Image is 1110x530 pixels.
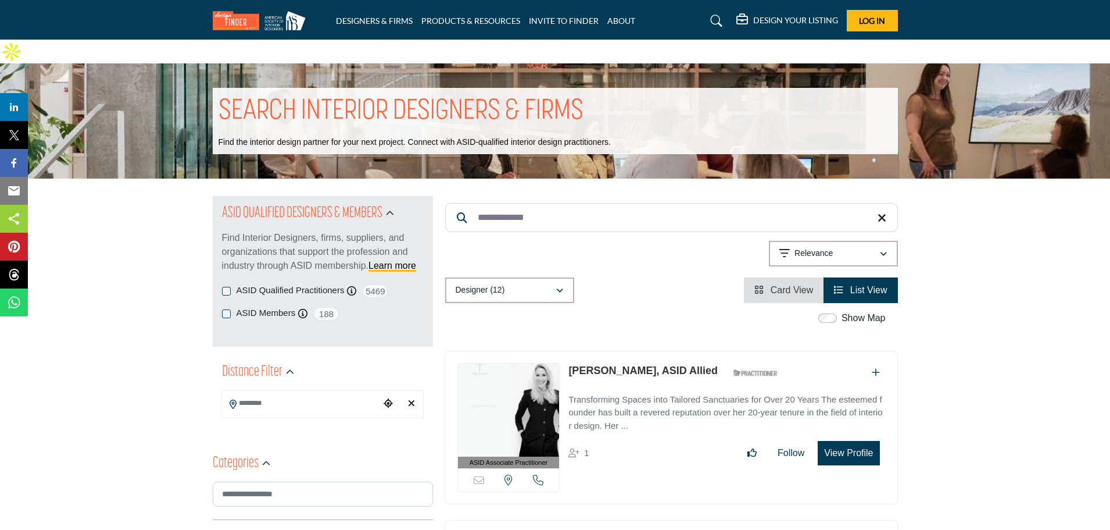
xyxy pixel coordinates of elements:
[842,311,886,325] label: Show Map
[456,284,505,296] p: Designer (12)
[213,11,311,30] img: Site Logo
[313,307,339,321] span: 188
[213,482,433,507] input: Search Category
[584,448,589,458] span: 1
[368,261,416,271] a: Learn more
[872,368,880,378] a: Add To List
[794,248,833,259] p: Relevance
[222,203,382,224] h2: ASID QUALIFIED DESIGNERS & MEMBERS
[568,386,885,433] a: Transforming Spaces into Tailored Sanctuaries for Over 20 Years The esteemed founder has built a ...
[771,285,814,295] span: Card View
[529,16,599,26] a: INVITE TO FINDER
[222,362,282,383] h2: Distance Filter
[818,441,879,465] button: View Profile
[568,393,885,433] p: Transforming Spaces into Tailored Sanctuaries for Over 20 Years The esteemed founder has built a ...
[699,12,730,30] a: Search
[770,442,812,465] button: Follow
[445,203,898,232] input: Search Keyword
[850,285,887,295] span: List View
[379,392,397,417] div: Choose your current location
[740,442,764,465] button: Like listing
[237,307,296,320] label: ASID Members
[458,364,560,457] img: Maria Velarde, ASID Allied
[754,285,813,295] a: View Card
[213,453,259,474] h2: Categories
[222,310,231,318] input: ASID Members checkbox
[336,16,413,26] a: DESIGNERS & FIRMS
[753,15,838,26] h5: DESIGN YOUR LISTING
[859,16,885,26] span: Log In
[744,278,823,303] li: Card View
[421,16,520,26] a: PRODUCTS & RESOURCES
[769,241,898,266] button: Relevance
[568,365,718,376] a: [PERSON_NAME], ASID Allied
[223,392,379,415] input: Search Location
[607,16,635,26] a: ABOUT
[823,278,897,303] li: List View
[847,10,898,31] button: Log In
[458,364,560,469] a: ASID Associate Practitioner
[445,278,574,303] button: Designer (12)
[568,363,718,379] p: Maria Velarde, ASID Allied
[736,14,838,28] div: DESIGN YOUR LISTING
[568,446,589,460] div: Followers
[219,137,611,148] p: Find the interior design partner for your next project. Connect with ASID-qualified interior desi...
[729,366,781,380] img: ASID Qualified Practitioners Badge Icon
[403,392,420,417] div: Clear search location
[222,231,424,273] p: Find Interior Designers, firms, suppliers, and organizations that support the profession and indu...
[834,285,887,295] a: View List
[222,287,231,296] input: ASID Qualified Practitioners checkbox
[237,284,345,297] label: ASID Qualified Practitioners
[470,458,548,468] span: ASID Associate Practitioner
[362,284,388,298] span: 5469
[219,94,583,130] h1: SEARCH INTERIOR DESIGNERS & FIRMS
